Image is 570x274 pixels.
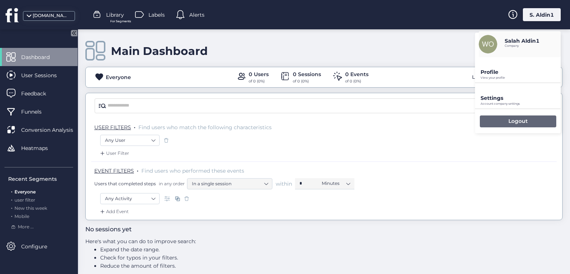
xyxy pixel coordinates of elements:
[106,73,131,81] div: Everyone
[293,70,321,78] div: 0 Sessions
[11,212,12,219] span: .
[14,189,36,195] span: Everyone
[110,19,131,24] span: For Segments
[100,262,393,270] li: Reduce the amount of filters.
[481,69,561,75] p: Profile
[100,254,393,262] li: Check for typos in your filters.
[505,37,540,44] p: Salah Aldin1
[345,70,368,78] div: 0 Events
[21,126,84,134] span: Conversion Analysis
[106,11,124,19] span: Library
[479,35,497,53] img: avatar
[105,135,155,146] nz-select-item: Any User
[94,180,156,187] span: Users that completed steps
[85,237,393,270] div: Here's what you can do to improve search:
[134,123,135,130] span: .
[508,118,528,124] p: Logout
[85,225,393,234] h3: No sessions yet
[137,166,138,173] span: .
[11,196,12,203] span: .
[11,204,12,211] span: .
[99,208,129,215] div: Add Event
[100,245,393,254] li: Expand the date range.
[14,197,35,203] span: user filter
[94,167,134,174] span: EVENT FILTERS
[14,205,47,211] span: New this week
[481,76,561,79] p: View your profile
[94,124,131,131] span: USER FILTERS
[293,78,321,84] div: of 0 (0%)
[192,178,268,189] nz-select-item: In a single session
[33,12,70,19] div: [DOMAIN_NAME]
[148,11,165,19] span: Labels
[18,224,34,231] span: More ...
[322,178,350,189] nz-select-item: Minutes
[99,150,129,157] div: User Filter
[21,108,53,116] span: Funnels
[11,187,12,195] span: .
[111,44,208,58] div: Main Dashboard
[141,167,244,174] span: Find users who performed these events
[21,242,58,251] span: Configure
[523,8,561,21] div: S. Aldin1
[21,71,68,79] span: User Sessions
[14,213,29,219] span: Mobile
[505,44,540,48] p: Company
[249,70,269,78] div: 0 Users
[345,78,368,84] div: of 0 (0%)
[21,53,61,61] span: Dashboard
[189,11,204,19] span: Alerts
[481,95,561,101] p: Settings
[157,180,185,187] span: in any order
[276,180,292,187] span: within
[21,144,59,152] span: Heatmaps
[8,175,73,183] div: Recent Segments
[249,78,269,84] div: of 0 (0%)
[481,102,561,105] p: Account company settings
[105,193,155,204] nz-select-item: Any Activity
[470,71,504,83] div: Last 30 days
[21,89,57,98] span: Feedback
[138,124,272,131] span: Find users who match the following characteristics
